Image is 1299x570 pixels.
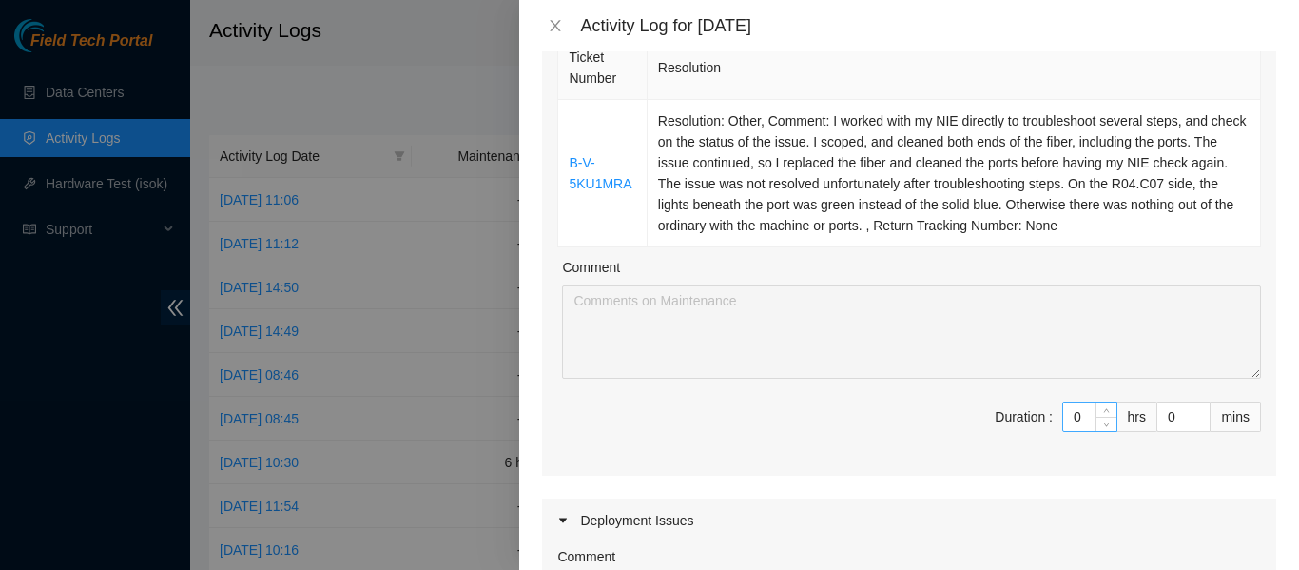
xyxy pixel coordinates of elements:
[1095,403,1116,417] span: Increase Value
[648,100,1261,247] td: Resolution: Other, Comment: I worked with my NIE directly to troubleshoot several steps, and chec...
[558,36,647,100] th: Ticket Number
[995,406,1053,427] div: Duration :
[569,155,631,191] a: B-V-5KU1MRA
[1101,419,1113,430] span: down
[1095,417,1116,431] span: Decrease Value
[580,15,1276,36] div: Activity Log for [DATE]
[648,36,1261,100] th: Resolution
[562,257,620,278] label: Comment
[1101,405,1113,417] span: up
[548,18,563,33] span: close
[1117,402,1157,432] div: hrs
[1211,402,1261,432] div: mins
[562,285,1261,379] textarea: Comment
[542,499,1276,542] div: Deployment Issues
[542,17,569,35] button: Close
[557,515,569,526] span: caret-right
[557,546,615,567] label: Comment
